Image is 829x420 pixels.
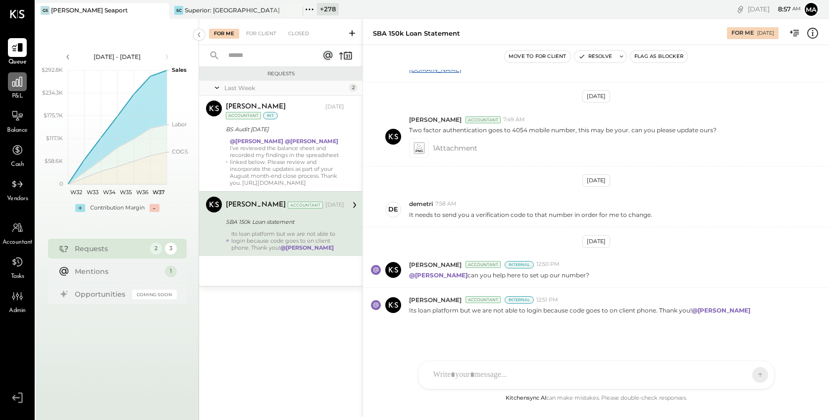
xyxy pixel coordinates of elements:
[41,6,50,15] div: GS
[280,244,334,251] strong: @[PERSON_NAME]
[231,230,344,251] div: Its loan platform but we are not able to login because code goes to on client phone. Thank you!
[152,189,164,196] text: W37
[0,72,34,101] a: P&L
[230,145,344,186] div: I’ve reviewed the balance sheet and recorded my findings in the spreadsheet linked below. Please ...
[630,51,687,62] button: Flag as Blocker
[12,92,23,101] span: P&L
[0,218,34,247] a: Accountant
[288,202,323,209] div: Accountant
[51,6,128,14] div: [PERSON_NAME] Seaport
[349,84,357,92] div: 2
[204,70,358,77] div: Requests
[283,29,314,39] div: Closed
[409,200,433,208] span: demetri
[87,189,99,196] text: W33
[0,106,34,135] a: Balance
[42,89,63,96] text: $234.3K
[263,112,278,119] div: int
[226,200,286,210] div: [PERSON_NAME]
[433,138,477,158] span: 1 Attachment
[0,287,34,315] a: Admin
[748,4,801,14] div: [DATE]
[241,29,281,39] div: For Client
[103,189,115,196] text: W34
[119,189,131,196] text: W35
[582,235,610,248] div: [DATE]
[731,29,754,37] div: For Me
[735,4,745,14] div: copy link
[165,243,177,255] div: 3
[317,3,339,15] div: + 278
[150,204,159,212] div: -
[409,271,589,279] p: can you help here to set up our number?
[803,1,819,17] button: Ma
[230,138,283,145] strong: @[PERSON_NAME]
[70,189,82,196] text: W32
[409,296,462,304] span: [PERSON_NAME]
[75,52,159,61] div: [DATE] - [DATE]
[136,189,148,196] text: W36
[172,66,187,73] text: Sales
[172,121,187,128] text: Labor
[0,38,34,67] a: Queue
[373,29,460,38] div: SBA 150k Loan statement
[388,205,398,214] div: de
[75,266,160,276] div: Mentions
[2,238,33,247] span: Accountant
[409,261,462,269] span: [PERSON_NAME]
[11,272,24,281] span: Tasks
[409,210,652,219] p: It needs to send you a verification code to that number in order for me to change.
[409,306,752,315] p: Its loan platform but we are not able to login because code goes to on client phone. Thank you!
[45,157,63,164] text: $58.6K
[185,6,280,14] div: Superior: [GEOGRAPHIC_DATA]
[226,102,286,112] div: [PERSON_NAME]
[59,180,63,187] text: 0
[7,126,28,135] span: Balance
[536,261,560,268] span: 12:50 PM
[132,290,177,299] div: Coming Soon
[574,51,616,62] button: Resolve
[285,138,338,145] strong: @[PERSON_NAME]
[8,58,27,67] span: Queue
[7,195,28,204] span: Vendors
[0,175,34,204] a: Vendors
[503,116,525,124] span: 7:49 AM
[466,116,501,123] div: Accountant
[435,200,457,208] span: 7:58 AM
[505,261,534,268] div: Internal
[174,6,183,15] div: SC
[692,307,750,314] strong: @[PERSON_NAME]
[165,265,177,277] div: 1
[44,112,63,119] text: $175.7K
[11,160,24,169] span: Cash
[757,30,774,37] div: [DATE]
[582,174,610,187] div: [DATE]
[325,201,344,209] div: [DATE]
[75,244,145,254] div: Requests
[226,217,341,227] div: SBA 150k Loan statement
[46,135,63,142] text: $117.1K
[409,66,462,73] a: [DOMAIN_NAME]
[226,112,261,119] div: Accountant
[209,29,239,39] div: For Me
[582,90,610,103] div: [DATE]
[536,296,558,304] span: 12:51 PM
[505,296,534,304] div: Internal
[409,271,467,279] strong: @[PERSON_NAME]
[75,289,127,299] div: Opportunities
[0,253,34,281] a: Tasks
[0,141,34,169] a: Cash
[42,66,63,73] text: $292.8K
[9,307,26,315] span: Admin
[172,148,188,155] text: COGS
[409,115,462,124] span: [PERSON_NAME]
[325,103,344,111] div: [DATE]
[75,204,85,212] div: +
[90,204,145,212] div: Contribution Margin
[150,243,162,255] div: 2
[505,51,570,62] button: Move to for client
[226,124,341,134] div: BS Audit [DATE]
[409,126,717,134] p: Two factor authentication goes to 4054 mobile number, this may be your. can you please update ours?
[466,296,501,303] div: Accountant
[224,84,347,92] div: Last Week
